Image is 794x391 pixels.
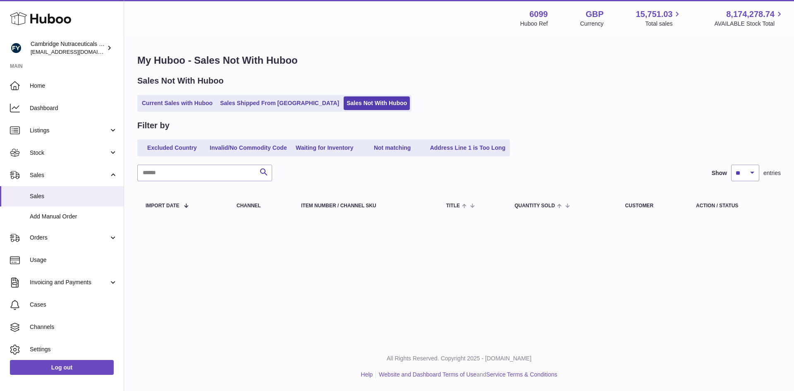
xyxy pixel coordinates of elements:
span: Import date [146,203,179,209]
span: Dashboard [30,104,117,112]
div: Huboo Ref [520,20,548,28]
a: Current Sales with Huboo [139,96,215,110]
a: 15,751.03 Total sales [636,9,682,28]
div: Currency [580,20,604,28]
a: 8,174,278.74 AVAILABLE Stock Total [714,9,784,28]
span: Orders [30,234,109,242]
span: Total sales [645,20,682,28]
span: Listings [30,127,109,134]
div: Channel [237,203,285,209]
span: Usage [30,256,117,264]
span: Stock [30,149,109,157]
p: All Rights Reserved. Copyright 2025 - [DOMAIN_NAME] [131,355,787,362]
strong: 6099 [529,9,548,20]
span: Home [30,82,117,90]
a: Sales Not With Huboo [344,96,410,110]
span: Cases [30,301,117,309]
span: [EMAIL_ADDRESS][DOMAIN_NAME] [31,48,122,55]
img: huboo@camnutra.com [10,42,22,54]
li: and [376,371,557,379]
div: Item Number / Channel SKU [301,203,430,209]
h2: Sales Not With Huboo [137,75,224,86]
span: Settings [30,345,117,353]
span: Quantity Sold [514,203,555,209]
span: entries [763,169,781,177]
a: Log out [10,360,114,375]
a: Help [361,371,373,378]
a: Website and Dashboard Terms of Use [379,371,476,378]
a: Sales Shipped From [GEOGRAPHIC_DATA] [217,96,342,110]
span: Invoicing and Payments [30,278,109,286]
a: Invalid/No Commodity Code [207,141,290,155]
span: Sales [30,192,117,200]
label: Show [712,169,727,177]
a: Not matching [359,141,426,155]
span: 8,174,278.74 [726,9,775,20]
span: Title [446,203,460,209]
a: Service Terms & Conditions [486,371,557,378]
span: Sales [30,171,109,179]
h2: Filter by [137,120,170,131]
strong: GBP [586,9,603,20]
div: Cambridge Nutraceuticals Ltd [31,40,105,56]
a: Address Line 1 is Too Long [427,141,509,155]
a: Waiting for Inventory [292,141,358,155]
span: Channels [30,323,117,331]
div: Customer [625,203,679,209]
h1: My Huboo - Sales Not With Huboo [137,54,781,67]
a: Excluded Country [139,141,205,155]
span: Add Manual Order [30,213,117,221]
span: AVAILABLE Stock Total [714,20,784,28]
span: 15,751.03 [636,9,672,20]
div: Action / Status [696,203,772,209]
